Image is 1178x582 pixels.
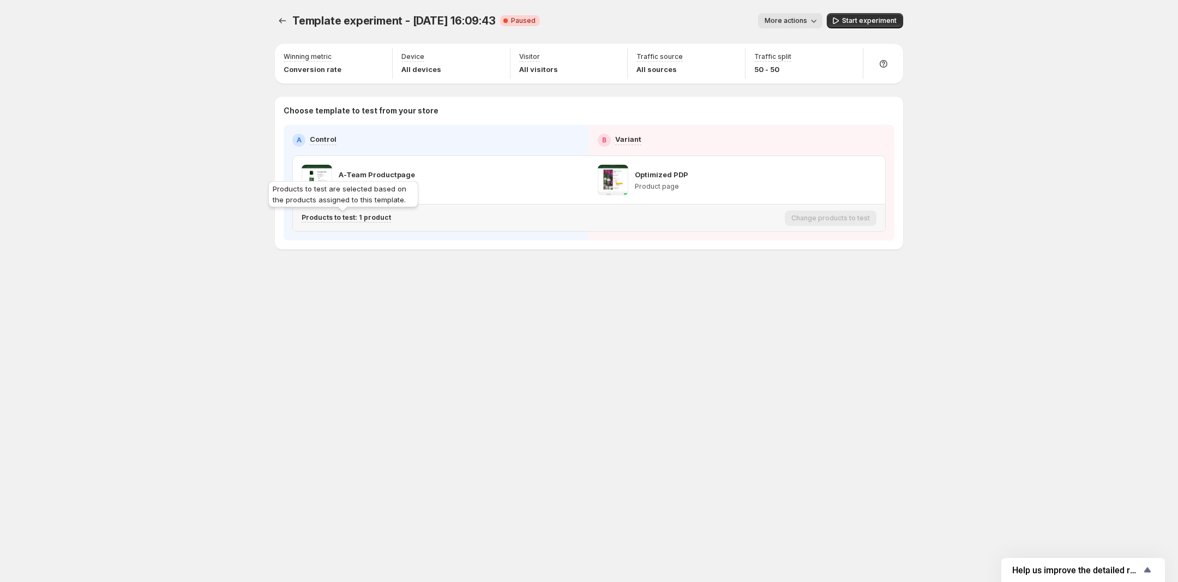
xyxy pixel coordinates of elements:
p: Device [401,52,424,61]
button: Start experiment [827,13,903,28]
p: A-Team Productpage [339,169,415,180]
button: Experiments [275,13,290,28]
p: Control [310,134,336,145]
p: Traffic source [636,52,683,61]
span: Start experiment [842,16,897,25]
span: Template experiment - [DATE] 16:09:43 [292,14,496,27]
img: A-Team Productpage [302,165,332,195]
p: 50 - 50 [754,64,791,75]
p: Variant [615,134,641,145]
h2: B [602,136,606,145]
h2: A [297,136,302,145]
p: All sources [636,64,683,75]
p: Choose template to test from your store [284,105,894,116]
button: More actions [758,13,822,28]
p: Conversion rate [284,64,341,75]
p: Products to test: 1 product [302,213,391,222]
span: More actions [765,16,807,25]
p: Visitor [519,52,540,61]
p: Optimized PDP [635,169,688,180]
p: Winning metric [284,52,332,61]
p: All devices [401,64,441,75]
img: Optimized PDP [598,165,628,195]
p: Product page [635,182,688,191]
span: Help us improve the detailed report for A/B campaigns [1012,565,1141,575]
span: Paused [511,16,536,25]
p: All visitors [519,64,558,75]
button: Show survey - Help us improve the detailed report for A/B campaigns [1012,563,1154,577]
p: Traffic split [754,52,791,61]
